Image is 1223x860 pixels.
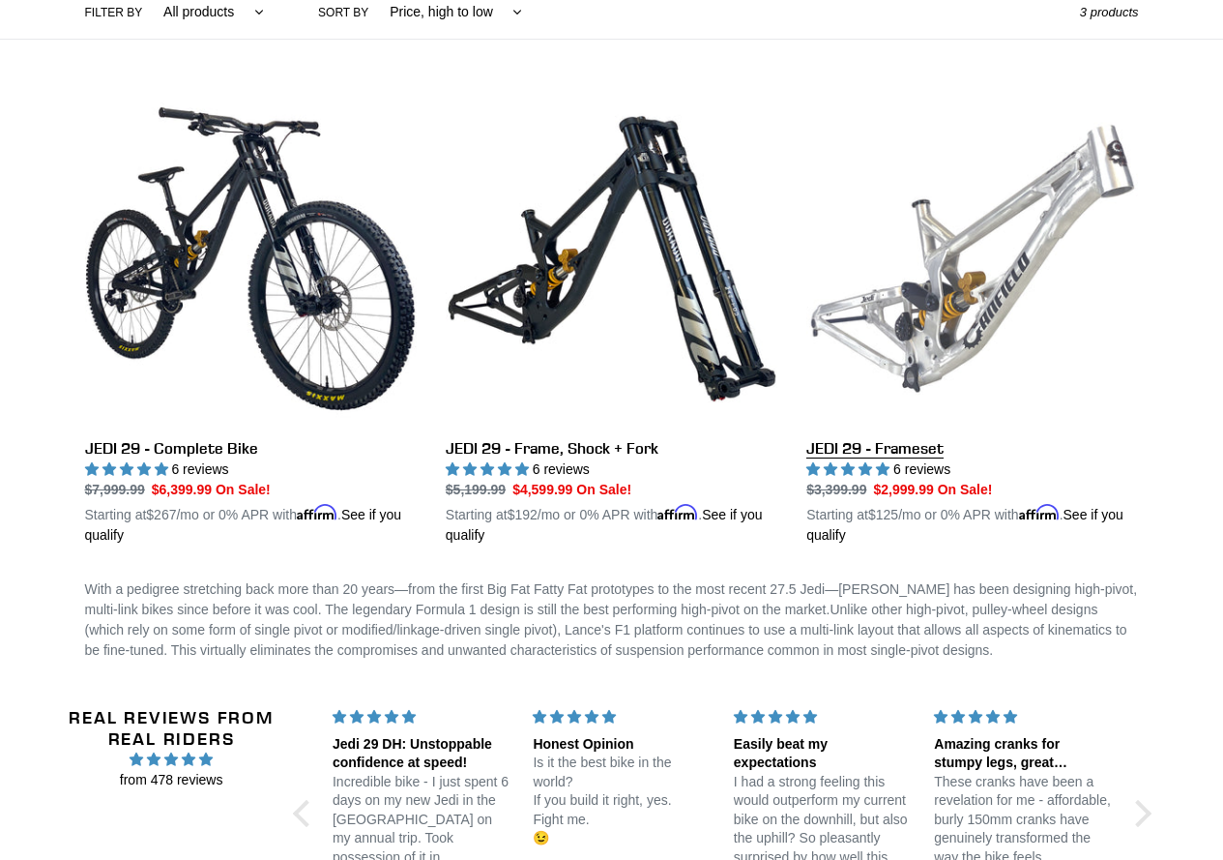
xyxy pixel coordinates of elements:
label: Sort by [318,4,368,21]
span: from 478 reviews [61,770,281,790]
h2: Real Reviews from Real Riders [61,707,281,749]
label: Filter by [85,4,143,21]
div: Easily beat my expectations [734,735,911,773]
div: 5 stars [533,707,710,727]
span: With a pedigree stretching back more than 20 years—from the first Big Fat Fatty Fat prototypes to... [85,581,1138,658]
p: Is it the best bike in the world? If you build it right, yes. Fight me. 😉 [533,754,710,848]
div: Amazing cranks for stumpy legs, great customer service too [934,735,1111,773]
span: 3 products [1080,5,1139,19]
div: Honest Opinion [533,735,710,755]
div: 5 stars [734,707,911,727]
div: Jedi 29 DH: Unstoppable confidence at speed! [333,735,510,773]
div: 5 stars [934,707,1111,727]
div: 5 stars [333,707,510,727]
span: 4.96 stars [61,749,281,770]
